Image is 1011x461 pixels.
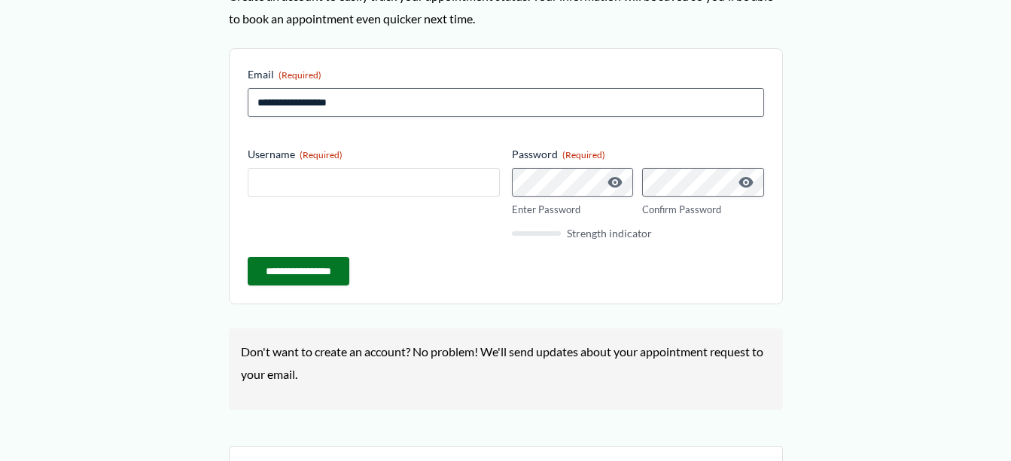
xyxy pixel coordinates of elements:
[737,173,755,191] button: Show Password
[562,149,605,160] span: (Required)
[248,67,764,82] label: Email
[642,203,764,217] label: Confirm Password
[300,149,343,160] span: (Required)
[606,173,624,191] button: Show Password
[248,147,500,162] label: Username
[512,147,605,162] legend: Password
[512,203,634,217] label: Enter Password
[241,340,771,385] p: Don't want to create an account? No problem! We'll send updates about your appointment request to...
[279,69,321,81] span: (Required)
[512,228,764,239] div: Strength indicator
